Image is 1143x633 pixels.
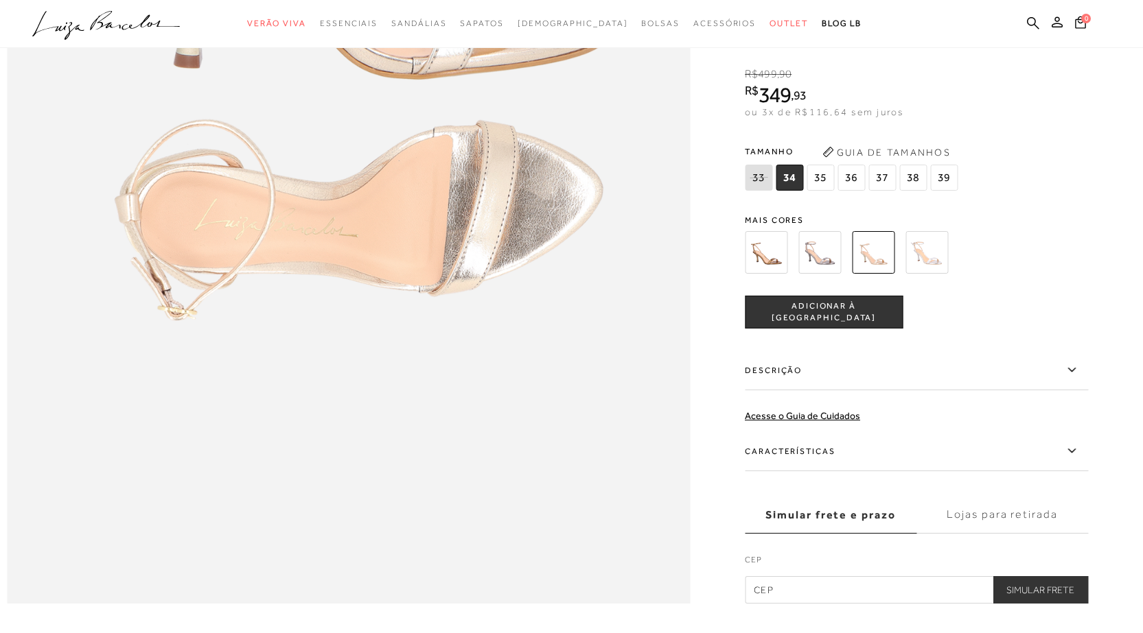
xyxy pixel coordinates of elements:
[1071,15,1090,34] button: 0
[746,300,902,324] span: ADICIONAR À [GEOGRAPHIC_DATA]
[1081,14,1091,23] span: 0
[641,11,680,36] a: categoryNavScreenReaderText
[905,231,948,274] img: SANDÁLIA DE TIRAS FINAS METALIZADA PRATA E SALTO ALTO FINO
[798,231,841,274] img: SANDÁLIA DE TIRAS FINAS METALIZADA CHUMBO E SALTO ALTO FINO
[320,19,378,28] span: Essenciais
[745,68,758,80] i: R$
[794,88,807,102] span: 93
[320,11,378,36] a: categoryNavScreenReaderText
[745,497,916,534] label: Simular frete e prazo
[391,19,446,28] span: Sandálias
[745,141,961,162] span: Tamanho
[818,141,955,163] button: Guia de Tamanhos
[822,19,862,28] span: BLOG LB
[460,11,503,36] a: categoryNavScreenReaderText
[693,19,756,28] span: Acessórios
[745,106,903,117] span: ou 3x de R$116,64 sem juros
[518,19,628,28] span: [DEMOGRAPHIC_DATA]
[852,231,894,274] img: SANDÁLIA DE TIRAS FINAS METALIZADA DOURADA E SALTO ALTO FINO
[868,165,896,191] span: 37
[745,84,759,97] i: R$
[745,216,1088,224] span: Mais cores
[745,576,1088,604] input: CEP
[641,19,680,28] span: Bolsas
[770,19,808,28] span: Outlet
[822,11,862,36] a: BLOG LB
[745,410,860,421] a: Acesse o Guia de Cuidados
[759,82,791,107] span: 349
[758,68,776,80] span: 499
[899,165,927,191] span: 38
[247,19,306,28] span: Verão Viva
[777,68,792,80] i: ,
[745,165,772,191] span: 33
[776,165,803,191] span: 34
[779,68,792,80] span: 90
[745,231,787,274] img: SANDÁLIA DE TIRAS FINAS METALIZADA BRONZE E SALTO ALTO FINO
[391,11,446,36] a: categoryNavScreenReaderText
[460,19,503,28] span: Sapatos
[745,431,1088,471] label: Características
[745,553,1088,573] label: CEP
[247,11,306,36] a: categoryNavScreenReaderText
[745,350,1088,390] label: Descrição
[807,165,834,191] span: 35
[916,497,1088,534] label: Lojas para retirada
[993,576,1088,604] button: Simular Frete
[693,11,756,36] a: categoryNavScreenReaderText
[930,165,958,191] span: 39
[518,11,628,36] a: noSubCategoriesText
[791,89,807,101] i: ,
[745,296,903,329] button: ADICIONAR À [GEOGRAPHIC_DATA]
[770,11,808,36] a: categoryNavScreenReaderText
[838,165,865,191] span: 36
